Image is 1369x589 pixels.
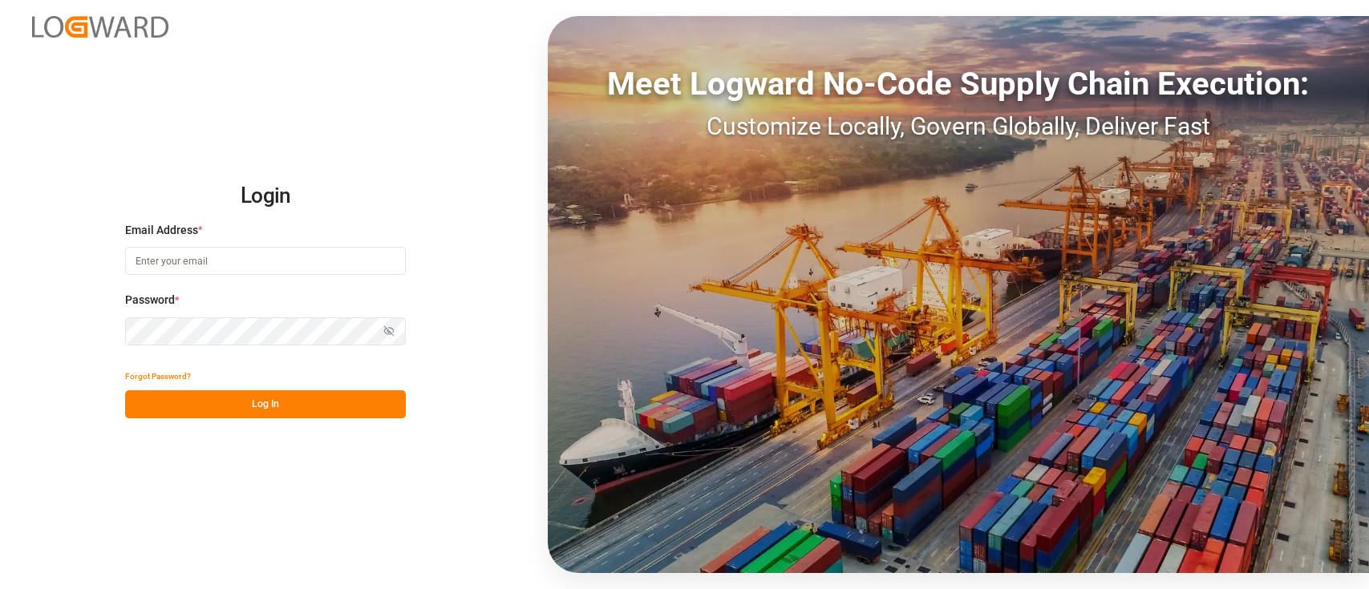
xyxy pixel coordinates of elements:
[125,390,406,418] button: Log In
[548,108,1369,144] div: Customize Locally, Govern Globally, Deliver Fast
[32,16,168,38] img: Logward_new_orange.png
[125,292,175,309] span: Password
[125,222,198,239] span: Email Address
[125,171,406,222] h2: Login
[125,362,191,390] button: Forgot Password?
[125,247,406,275] input: Enter your email
[548,60,1369,108] div: Meet Logward No-Code Supply Chain Execution:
